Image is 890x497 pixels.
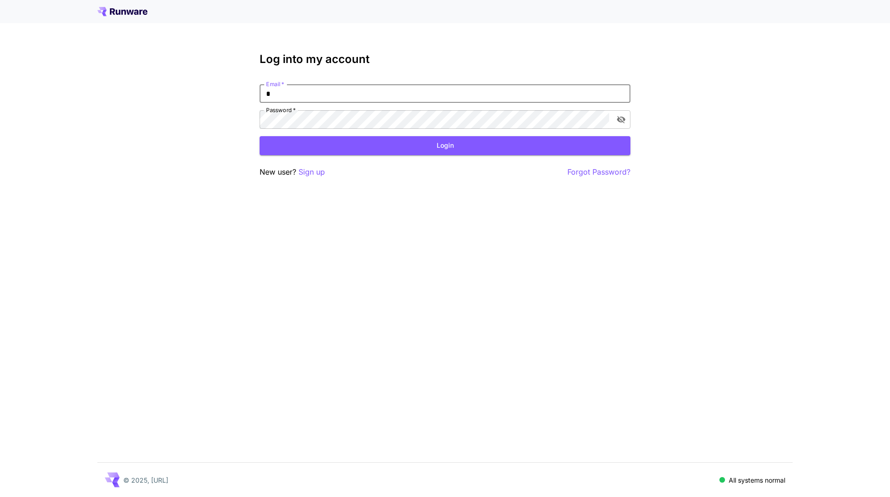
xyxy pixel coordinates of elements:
button: Login [260,136,630,155]
h3: Log into my account [260,53,630,66]
label: Password [266,106,296,114]
p: © 2025, [URL] [123,475,168,485]
button: toggle password visibility [613,111,629,128]
p: New user? [260,166,325,178]
label: Email [266,80,284,88]
button: Sign up [299,166,325,178]
button: Forgot Password? [567,166,630,178]
p: All systems normal [729,475,785,485]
